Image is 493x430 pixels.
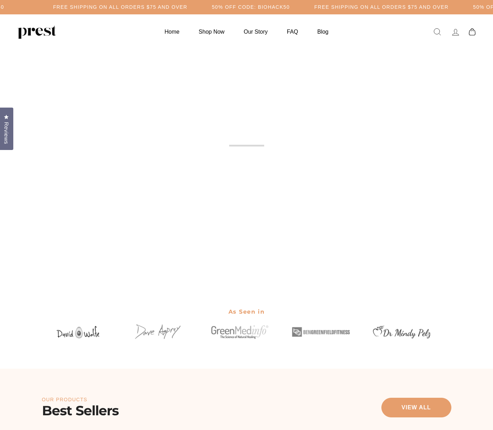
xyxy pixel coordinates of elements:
[309,25,337,39] a: Blog
[2,122,11,144] span: Reviews
[17,25,56,39] img: PREST ORGANICS
[156,25,188,39] a: Home
[212,4,290,10] h5: 50% OFF CODE: BIOHACK50
[42,403,119,418] h2: Best Sellers
[381,398,451,417] a: View all
[278,25,307,39] a: FAQ
[42,397,119,403] p: Our Products
[53,4,188,10] h5: Free Shipping on all orders $75 and over
[42,304,451,320] h2: As Seen in
[156,25,337,39] ul: Primary
[190,25,233,39] a: Shop Now
[314,4,449,10] h5: Free Shipping on all orders $75 and over
[235,25,276,39] a: Our Story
